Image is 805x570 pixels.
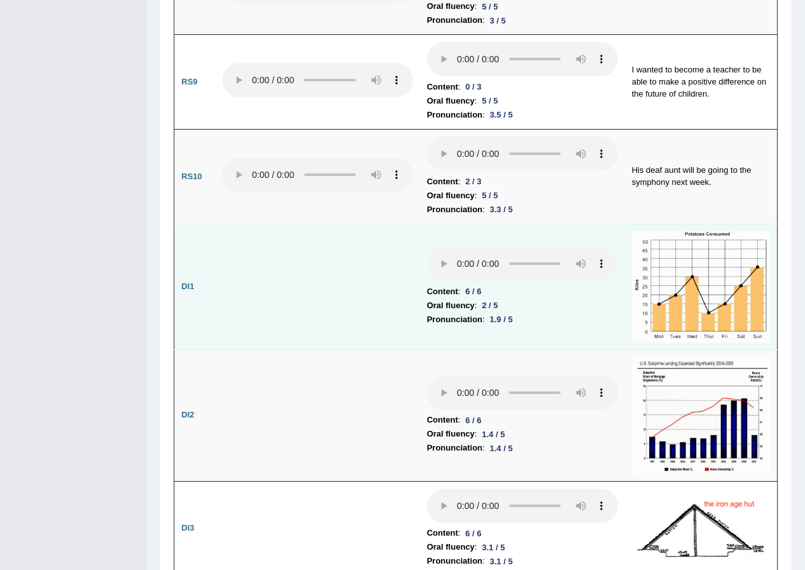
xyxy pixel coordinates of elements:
li: : [427,94,618,108]
b: Pronunciation [427,203,482,217]
div: 2 / 5 [477,299,503,312]
li: : [427,203,618,217]
b: Content [427,80,458,94]
div: 5 / 5 [477,94,503,107]
b: Pronunciation [427,313,482,327]
li: : [427,299,618,313]
b: Content [427,285,458,299]
b: RS10 [181,172,202,181]
b: Pronunciation [427,108,482,122]
div: 0 / 3 [460,80,486,93]
li: : [427,285,618,299]
b: Oral fluency [427,540,475,554]
b: Pronunciation [427,554,482,568]
b: Content [427,413,458,427]
b: Content [427,175,458,189]
li: : [427,189,618,203]
div: 6 / 6 [460,527,486,540]
b: Pronunciation [427,13,482,27]
div: 1.4 / 5 [485,442,518,455]
li: : [427,554,618,568]
li: : [427,175,618,189]
b: DI1 [181,282,194,291]
div: 5 / 5 [477,189,503,202]
div: 3 / 5 [485,14,511,27]
b: DI3 [181,523,194,533]
div: 3.1 / 5 [485,555,518,568]
div: 3.1 / 5 [477,541,510,554]
li: : [427,427,618,441]
b: Content [427,526,458,540]
div: 3.5 / 5 [485,108,518,121]
li: : [427,108,618,122]
b: Oral fluency [427,427,475,441]
b: Oral fluency [427,299,475,313]
div: 1.4 / 5 [477,428,510,441]
td: His deaf aunt will be going to the symphony next week. [625,130,778,224]
td: I wanted to become a teacher to be able to make a positive difference on the future of children. [625,35,778,130]
div: 6 / 6 [460,414,486,427]
li: : [427,526,618,540]
div: 1.9 / 5 [485,313,518,326]
b: Pronunciation [427,441,482,455]
b: DI2 [181,410,194,419]
li: : [427,413,618,427]
li: : [427,13,618,27]
li: : [427,80,618,94]
div: 2 / 3 [460,175,486,188]
div: 6 / 6 [460,285,486,298]
li: : [427,313,618,327]
b: Oral fluency [427,94,475,108]
li: : [427,540,618,554]
div: 3.3 / 5 [485,203,518,216]
b: RS9 [181,77,197,86]
b: Oral fluency [427,189,475,203]
li: : [427,441,618,455]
